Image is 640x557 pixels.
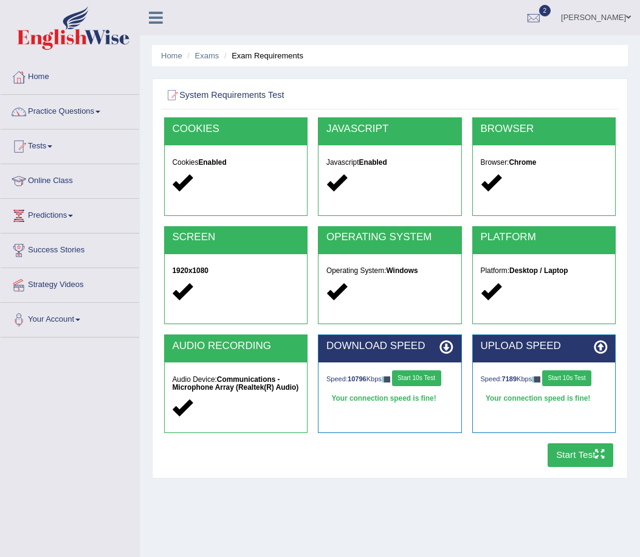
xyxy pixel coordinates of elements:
img: ajax-loader-fb-connection.gif [382,376,390,382]
h2: PLATFORM [481,232,608,243]
h2: OPERATING SYSTEM [326,232,453,243]
div: Speed: Kbps [326,370,453,389]
strong: 1920x1080 [172,266,208,275]
a: Tests [1,130,139,160]
h5: Operating System: [326,267,453,275]
a: Strategy Videos [1,268,139,299]
h5: Javascript [326,159,453,167]
h2: System Requirements Test [164,88,444,103]
div: Your connection speed is fine! [326,391,453,407]
div: Speed: Kbps [481,370,608,389]
h2: DOWNLOAD SPEED [326,341,453,352]
h5: Cookies [172,159,299,167]
a: Predictions [1,199,139,229]
img: ajax-loader-fb-connection.gif [532,376,540,382]
h2: JAVASCRIPT [326,123,453,135]
strong: Communications - Microphone Array (Realtek(R) Audio) [172,375,298,392]
strong: 10796 [348,375,366,382]
h2: COOKIES [172,123,299,135]
h2: SCREEN [172,232,299,243]
h2: AUDIO RECORDING [172,341,299,352]
a: Your Account [1,303,139,333]
strong: Enabled [198,158,226,167]
span: 2 [539,5,551,16]
a: Home [161,51,182,60]
a: Exams [195,51,219,60]
strong: 7189 [502,375,517,382]
h5: Platform: [481,267,608,275]
a: Practice Questions [1,95,139,125]
h5: Browser: [481,159,608,167]
a: Online Class [1,164,139,195]
a: Success Stories [1,234,139,264]
strong: Windows [386,266,418,275]
strong: Desktop / Laptop [509,266,568,275]
strong: Enabled [359,158,387,167]
button: Start 10s Test [542,370,591,386]
strong: Chrome [509,158,536,167]
div: Your connection speed is fine! [481,391,608,407]
h2: BROWSER [481,123,608,135]
button: Start 10s Test [392,370,441,386]
a: Home [1,60,139,91]
h5: Audio Device: [172,376,299,392]
h2: UPLOAD SPEED [481,341,608,352]
button: Start Test [548,443,614,467]
li: Exam Requirements [221,50,303,61]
